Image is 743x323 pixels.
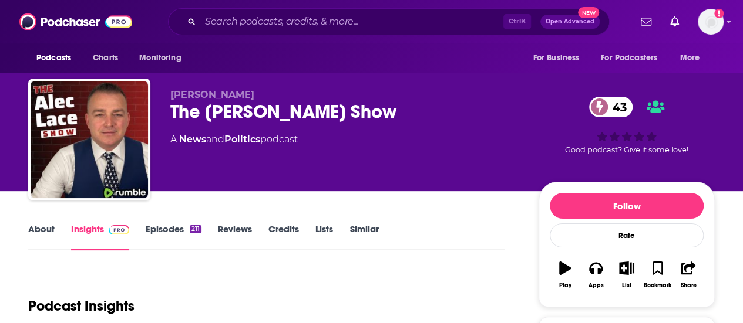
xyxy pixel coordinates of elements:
[589,282,604,289] div: Apps
[589,97,633,117] a: 43
[680,282,696,289] div: Share
[131,47,196,69] button: open menu
[28,223,55,250] a: About
[200,12,503,31] input: Search podcasts, credits, & more...
[28,47,86,69] button: open menu
[315,223,333,250] a: Lists
[550,254,580,296] button: Play
[31,81,148,198] img: The Alec Lace Show
[268,223,299,250] a: Credits
[665,12,684,32] a: Show notifications dropdown
[93,50,118,66] span: Charts
[642,254,673,296] button: Bookmark
[28,297,135,315] h1: Podcast Insights
[578,7,599,18] span: New
[714,9,724,18] svg: Add a profile image
[672,47,715,69] button: open menu
[636,12,656,32] a: Show notifications dropdown
[109,225,129,234] img: Podchaser Pro
[139,50,181,66] span: Monitoring
[539,89,715,162] div: 43Good podcast? Give it some love!
[680,50,700,66] span: More
[146,223,201,250] a: Episodes211
[698,9,724,35] img: User Profile
[503,14,531,29] span: Ctrl K
[540,15,600,29] button: Open AdvancedNew
[170,89,254,100] span: [PERSON_NAME]
[36,50,71,66] span: Podcasts
[190,225,201,233] div: 211
[622,282,631,289] div: List
[349,223,378,250] a: Similar
[546,19,594,25] span: Open Advanced
[168,8,610,35] div: Search podcasts, credits, & more...
[565,145,688,154] span: Good podcast? Give it some love!
[218,223,252,250] a: Reviews
[550,223,704,247] div: Rate
[644,282,671,289] div: Bookmark
[525,47,594,69] button: open menu
[85,47,125,69] a: Charts
[224,134,260,145] a: Politics
[698,9,724,35] button: Show profile menu
[580,254,611,296] button: Apps
[593,47,674,69] button: open menu
[170,132,298,147] div: A podcast
[611,254,642,296] button: List
[601,50,657,66] span: For Podcasters
[559,282,571,289] div: Play
[19,11,132,33] img: Podchaser - Follow, Share and Rate Podcasts
[71,223,129,250] a: InsightsPodchaser Pro
[550,193,704,219] button: Follow
[601,97,633,117] span: 43
[533,50,579,66] span: For Business
[179,134,206,145] a: News
[206,134,224,145] span: and
[673,254,704,296] button: Share
[698,9,724,35] span: Logged in as calellac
